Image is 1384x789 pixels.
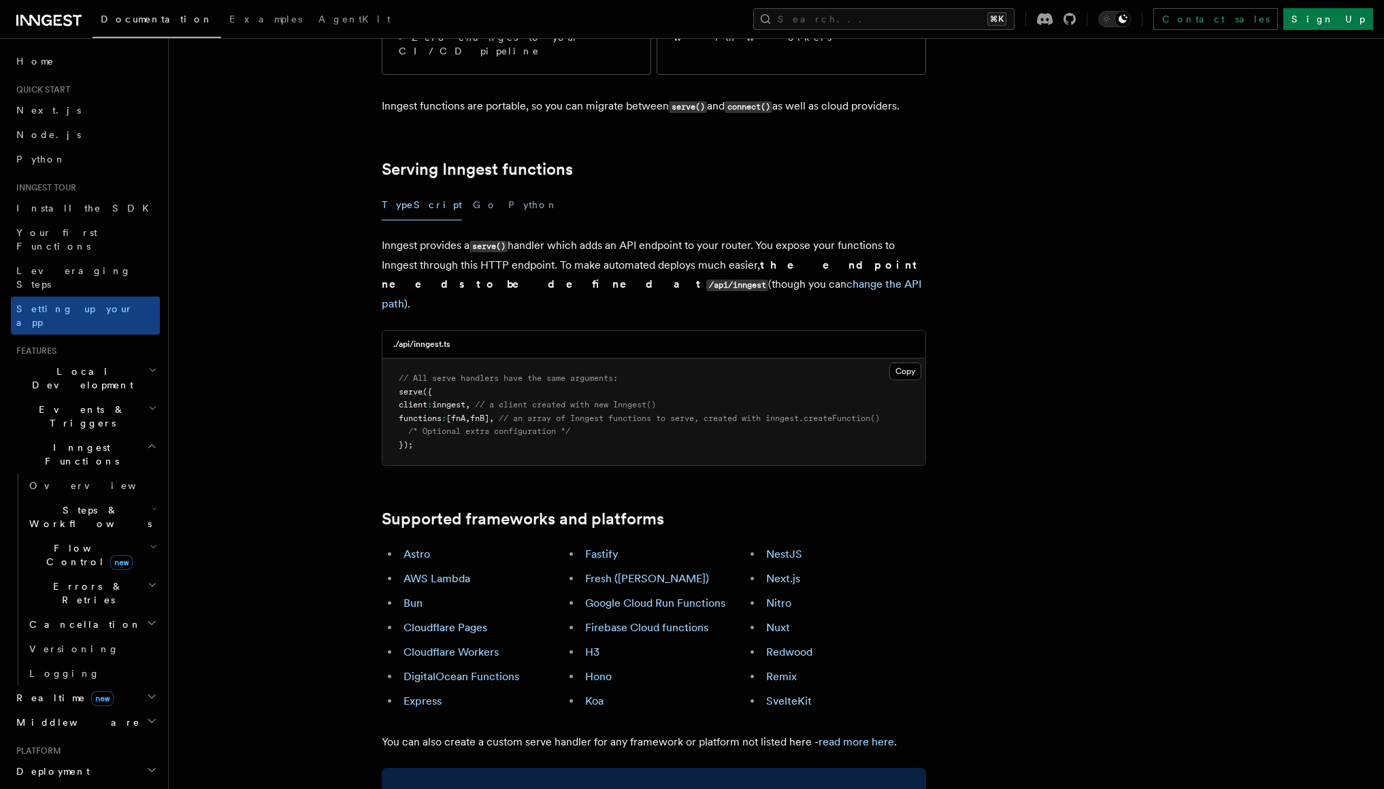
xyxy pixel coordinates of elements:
a: Sign Up [1283,8,1373,30]
span: , [489,414,494,423]
a: Setting up your app [11,297,160,335]
button: Copy [889,363,921,380]
a: H3 [585,645,599,658]
a: Logging [24,661,160,686]
span: Install the SDK [16,203,157,214]
button: Realtimenew [11,686,160,710]
a: AWS Lambda [403,572,470,585]
code: /api/inngest [706,280,768,291]
button: TypeScript [382,190,462,220]
a: Google Cloud Run Functions [585,597,725,609]
a: Astro [403,548,430,560]
span: Local Development [11,365,148,392]
a: Documentation [93,4,221,38]
span: Steps & Workflows [24,503,152,531]
span: Inngest tour [11,182,76,193]
a: Nitro [766,597,791,609]
span: Platform [11,745,61,756]
kbd: ⌘K [987,12,1006,26]
code: serve() [669,101,707,113]
button: Steps & Workflows [24,498,160,536]
button: Events & Triggers [11,397,160,435]
a: Hono [585,670,612,683]
span: Errors & Retries [24,580,148,607]
span: Cancellation [24,618,142,631]
button: Search...⌘K [753,8,1015,30]
span: Python [16,154,66,165]
span: serve [399,387,423,397]
span: : [442,414,446,423]
span: Documentation [101,14,213,24]
span: Leveraging Steps [16,265,131,290]
span: Versioning [29,643,119,654]
a: SvelteKit [766,694,812,707]
span: Inngest Functions [11,441,147,468]
h3: ./api/inngest.ts [393,339,450,350]
a: Cloudflare Pages [403,621,487,634]
a: Supported frameworks and platforms [382,509,664,528]
a: Remix [766,670,797,683]
span: Home [16,54,54,68]
span: AgentKit [318,14,391,24]
a: Fastify [585,548,619,560]
span: inngest [432,400,465,409]
span: Events & Triggers [11,403,148,430]
a: Leveraging Steps [11,258,160,297]
a: Fresh ([PERSON_NAME]) [585,572,709,585]
button: Deployment [11,759,160,784]
button: Local Development [11,359,160,397]
span: , [465,414,470,423]
a: Cloudflare Workers [403,645,499,658]
span: : [427,400,432,409]
a: Your first Functions [11,220,160,258]
span: Your first Functions [16,227,97,252]
span: client [399,400,427,409]
span: , [465,400,470,409]
code: connect() [725,101,772,113]
span: Middleware [11,716,140,729]
a: Contact sales [1153,8,1278,30]
a: Examples [221,4,310,37]
a: Redwood [766,645,812,658]
a: DigitalOcean Functions [403,670,519,683]
span: Setting up your app [16,303,133,328]
span: Overview [29,480,169,491]
button: Python [508,190,558,220]
span: Quick start [11,84,70,95]
span: // an array of Inngest functions to serve, created with inngest.createFunction() [499,414,880,423]
button: Inngest Functions [11,435,160,473]
a: Koa [585,694,604,707]
a: Next.js [766,572,800,585]
span: Next.js [16,105,81,116]
button: Middleware [11,710,160,735]
a: Python [11,147,160,171]
span: new [110,555,133,570]
span: }); [399,440,413,450]
p: Inngest functions are portable, so you can migrate between and as well as cloud providers. [382,97,926,116]
span: ({ [423,387,432,397]
span: Logging [29,668,100,679]
span: new [91,691,114,706]
a: Express [403,694,442,707]
span: // a client created with new Inngest() [475,400,656,409]
a: Overview [24,473,160,498]
p: Inngest provides a handler which adds an API endpoint to your router. You expose your functions t... [382,236,926,314]
span: Flow Control [24,541,150,569]
span: [fnA [446,414,465,423]
a: NestJS [766,548,802,560]
button: Toggle dark mode [1098,11,1131,27]
a: Firebase Cloud functions [585,621,708,634]
button: Go [473,190,497,220]
a: read more here [819,735,894,748]
a: Home [11,49,160,73]
span: Examples [229,14,302,24]
span: Realtime [11,691,114,705]
span: // All serve handlers have the same arguments: [399,373,618,383]
a: Versioning [24,637,160,661]
a: Bun [403,597,423,609]
button: Flow Controlnew [24,536,160,574]
a: Install the SDK [11,196,160,220]
span: Features [11,346,56,356]
a: Serving Inngest functions [382,160,573,179]
li: Zero changes to your CI/CD pipeline [399,31,634,58]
